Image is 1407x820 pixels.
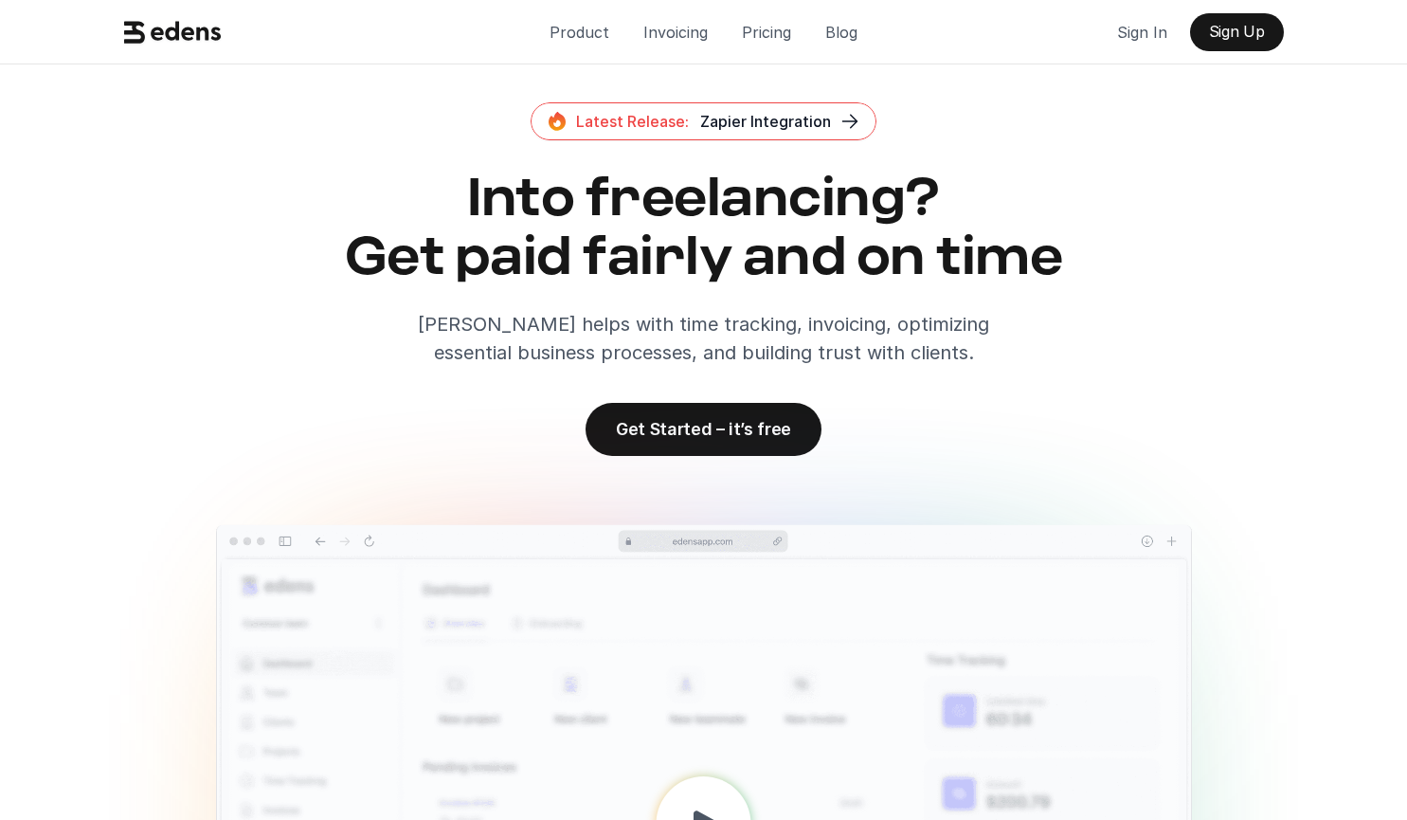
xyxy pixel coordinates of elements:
p: Sign Up [1209,23,1265,41]
a: Invoicing [628,13,723,51]
p: Blog [825,18,857,46]
a: Pricing [727,13,806,51]
a: Sign Up [1190,13,1284,51]
h2: Into freelancing? Get paid fairly and on time [117,171,1291,287]
p: Invoicing [643,18,708,46]
p: [PERSON_NAME] helps with time tracking, invoicing, optimizing essential business processes, and b... [382,310,1025,367]
p: Get Started – it’s free [616,419,791,439]
a: Latest Release:Zapier Integration [531,102,876,140]
p: Pricing [742,18,791,46]
p: Product [550,18,609,46]
a: Blog [810,13,873,51]
a: Sign In [1102,13,1182,51]
span: Latest Release: [576,112,689,131]
p: Sign In [1117,18,1167,46]
a: Product [534,13,624,51]
span: Zapier Integration [700,112,831,131]
a: Get Started – it’s free [586,403,821,456]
